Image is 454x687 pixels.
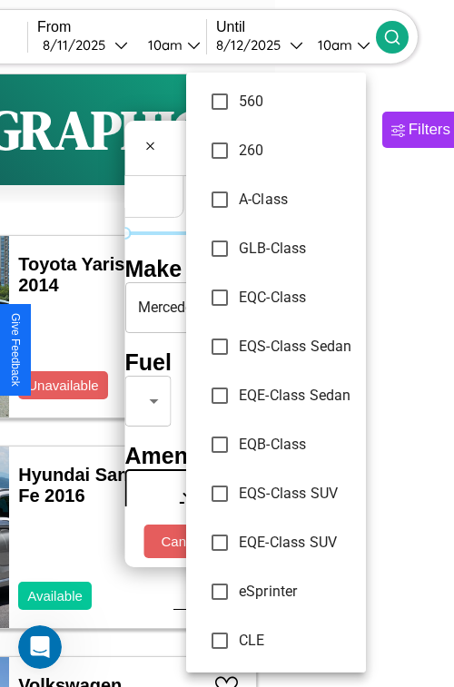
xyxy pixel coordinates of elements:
span: EQB-Class [239,434,351,456]
span: A-Class [239,189,351,211]
span: 560 [239,91,351,113]
span: EQE-Class SUV [239,532,351,554]
span: EQE-Class Sedan [239,385,351,407]
div: Give Feedback [9,313,22,387]
span: EQC-Class [239,287,351,309]
span: eSprinter [239,581,351,603]
span: 260 [239,140,351,162]
span: EQS-Class SUV [239,483,351,505]
iframe: Intercom live chat [18,625,62,669]
span: GLB-Class [239,238,351,260]
span: CLE [239,630,351,652]
span: EQS-Class Sedan [239,336,351,358]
